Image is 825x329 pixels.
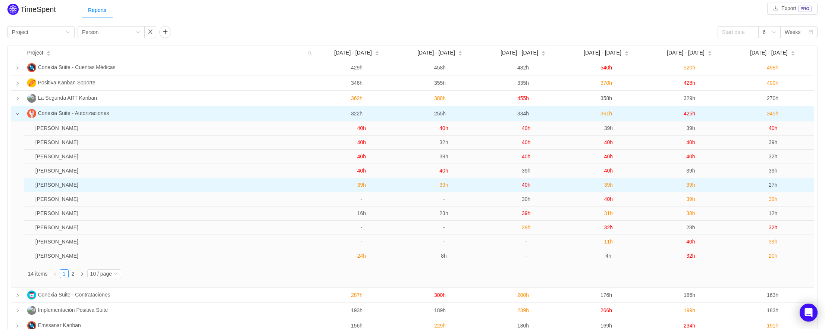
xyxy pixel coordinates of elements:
td: Matias Sanchez [32,178,320,192]
span: 429h [351,65,363,71]
span: 20h [769,253,777,259]
li: Previous Page [51,269,60,278]
span: 388h [434,95,446,101]
span: La Segunda ART Kanban [38,95,97,101]
img: CS [27,291,36,299]
span: - [361,239,363,245]
img: LS [27,94,36,103]
span: 40h [357,139,366,145]
span: 191h [767,323,778,329]
span: 4h [606,253,612,259]
a: 1 [60,270,68,278]
span: 32h [769,224,777,230]
span: 255h [434,111,446,117]
span: 176h [600,292,612,298]
img: Quantify logo [7,4,19,15]
i: icon: caret-up [624,50,628,52]
i: icon: caret-up [791,50,795,52]
button: icon: close [144,26,156,38]
div: Sort [791,50,795,55]
span: 23h [439,210,448,216]
span: 39h [604,182,613,188]
i: icon: right [16,66,19,70]
span: 186h [684,292,695,298]
img: CS [27,63,36,72]
div: Sort [375,50,379,55]
td: Brayan Gabriel Godoy [32,221,320,235]
span: 32h [686,253,695,259]
span: Implementación Positiva Suite [38,307,108,313]
span: 39h [686,182,695,188]
span: - [443,224,445,230]
span: 229h [434,323,446,329]
span: 358h [600,95,612,101]
div: Sort [708,50,712,55]
span: 39h [686,125,695,131]
img: PK [27,78,36,87]
span: 39h [769,239,777,245]
span: 40h [686,139,695,145]
span: 361h [600,111,612,117]
i: icon: down [136,30,140,35]
td: Diego Fernando Miranda Rosero [32,150,320,164]
span: 370h [600,80,612,86]
span: Positiva Kanban Soporte [38,80,95,86]
span: 27h [769,182,777,188]
span: 163h [767,292,778,298]
i: icon: right [80,272,84,276]
span: 40h [522,182,530,188]
span: [DATE] - [DATE] [584,49,621,57]
span: 455h [517,95,529,101]
button: icon: plus [159,26,171,38]
span: 39h [769,139,777,145]
span: 39h [686,196,695,202]
div: 6 [763,27,766,38]
span: 31h [604,210,613,216]
a: 2 [69,270,77,278]
td: Sindi Rojas [32,249,320,263]
div: Weeks [785,27,801,38]
span: 39h [769,168,777,174]
span: 355h [434,80,446,86]
span: 180h [517,323,529,329]
span: 32h [769,153,777,159]
span: 183h [767,307,778,313]
span: Conexia Suite - Contrataciones [38,292,110,298]
input: Start date [718,26,759,38]
span: 193h [351,307,363,313]
i: icon: caret-up [458,50,462,52]
span: 346h [351,80,363,86]
span: 29h [522,224,530,230]
span: Conexia Suite - Cuentas Médicas [38,64,116,70]
span: 334h [517,111,529,117]
span: 335h [517,80,529,86]
span: 30h [522,196,530,202]
span: 287h [351,292,363,298]
div: Sort [624,50,629,55]
i: icon: right [16,97,19,100]
span: 40h [604,153,613,159]
div: Project [12,27,28,38]
i: icon: right [16,81,19,85]
span: 425h [684,111,695,117]
span: 40h [357,168,366,174]
span: [DATE] - [DATE] [750,49,788,57]
i: icon: right [16,324,19,328]
td: Alexandra Chaves Diaz [32,164,320,178]
button: icon: downloadExportPRO [767,3,818,15]
i: icon: caret-down [708,53,712,55]
td: Jose Coronel [32,136,320,150]
div: Sort [541,50,546,55]
span: 28h [686,224,695,230]
span: 498h [767,65,778,71]
li: 2 [69,269,78,278]
span: - [443,196,445,202]
span: 40h [522,139,530,145]
span: 39h [357,182,366,188]
span: 16h [357,210,366,216]
i: icon: calendar [809,30,813,35]
span: 40h [522,125,530,131]
span: 482h [517,65,529,71]
span: Project [27,49,44,57]
span: 266h [600,307,612,313]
